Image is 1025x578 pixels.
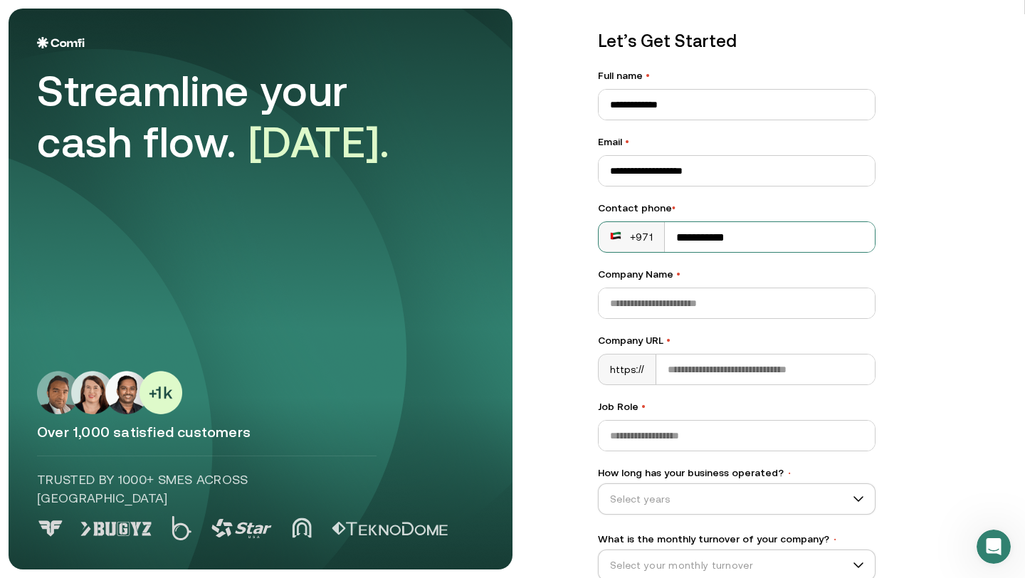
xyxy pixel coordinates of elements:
label: How long has your business operated? [598,466,876,480]
img: Logo [37,37,85,48]
span: • [646,70,650,81]
span: • [666,335,671,346]
div: https:// [599,354,656,384]
img: Logo 2 [172,516,191,540]
img: Logo 5 [332,522,448,536]
label: Email [598,135,876,149]
div: Contact phone [598,201,876,216]
span: • [641,401,646,412]
label: What is the monthly turnover of your company? [598,532,876,547]
p: Let’s Get Started [598,28,876,54]
div: +971 [610,230,653,244]
img: Logo 3 [211,519,272,538]
label: Full name [598,68,876,83]
div: Streamline your cash flow. [37,65,436,168]
span: • [672,202,676,214]
p: Trusted by 1000+ SMEs across [GEOGRAPHIC_DATA] [37,471,377,508]
iframe: Intercom live chat [977,530,1011,564]
span: • [676,268,680,280]
span: • [832,535,838,545]
span: • [625,136,629,147]
label: Job Role [598,399,876,414]
img: Logo 0 [37,520,64,537]
span: • [787,468,792,478]
p: Over 1,000 satisfied customers [37,423,484,441]
img: Logo 4 [292,517,312,538]
span: [DATE]. [248,117,390,167]
img: Logo 1 [80,522,152,536]
label: Company URL [598,333,876,348]
label: Company Name [598,267,876,282]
